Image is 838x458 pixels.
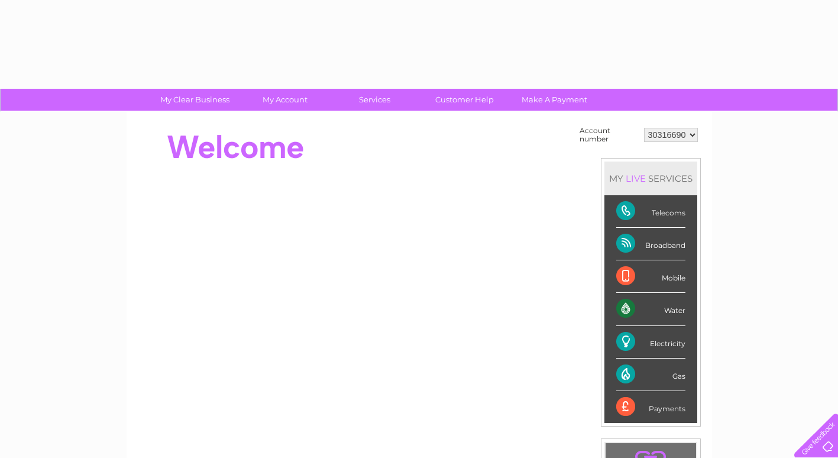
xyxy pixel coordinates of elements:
[616,195,685,228] div: Telecoms
[616,228,685,260] div: Broadband
[236,89,334,111] a: My Account
[616,293,685,325] div: Water
[616,359,685,391] div: Gas
[577,124,641,146] td: Account number
[326,89,423,111] a: Services
[623,173,648,184] div: LIVE
[616,326,685,359] div: Electricity
[604,162,697,195] div: MY SERVICES
[616,391,685,423] div: Payments
[416,89,513,111] a: Customer Help
[146,89,244,111] a: My Clear Business
[506,89,603,111] a: Make A Payment
[616,260,685,293] div: Mobile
